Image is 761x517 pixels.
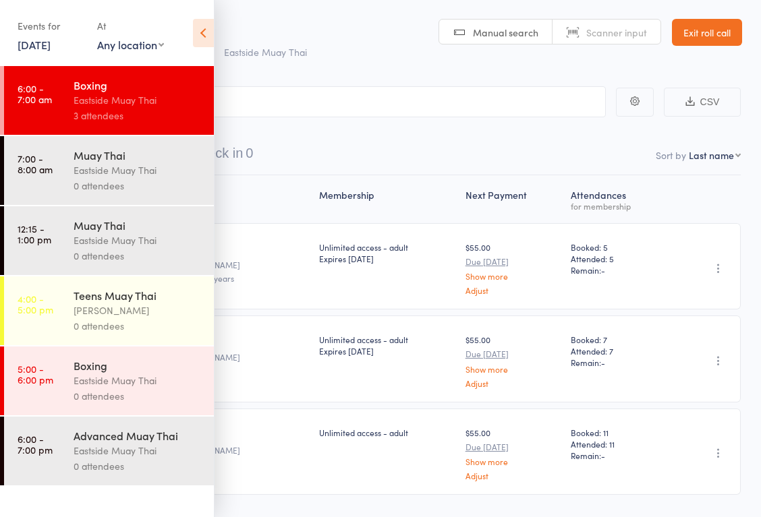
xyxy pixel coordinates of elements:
[4,206,214,275] a: 12:15 -1:00 pmMuay ThaiEastside Muay Thai0 attendees
[319,427,454,438] div: Unlimited access - adult
[4,136,214,205] a: 7:00 -8:00 amMuay ThaiEastside Muay Thai0 attendees
[466,349,560,359] small: Due [DATE]
[4,417,214,485] a: 6:00 -7:00 pmAdvanced Muay ThaiEastside Muay Thai0 attendees
[664,88,741,117] button: CSV
[314,181,459,217] div: Membership
[18,223,51,245] time: 12:15 - 1:00 pm
[571,202,663,210] div: for membership
[319,253,454,264] div: Expires [DATE]
[571,345,663,357] span: Attended: 7
[18,363,53,385] time: 5:00 - 6:00 pm
[319,241,454,264] div: Unlimited access - adult
[601,450,605,461] span: -
[319,334,454,357] div: Unlimited access - adult
[571,241,663,253] span: Booked: 5
[18,433,53,455] time: 6:00 - 7:00 pm
[18,15,84,37] div: Events for
[4,66,214,135] a: 6:00 -7:00 amBoxingEastside Muay Thai3 attendees
[571,450,663,461] span: Remain:
[466,257,560,266] small: Due [DATE]
[466,286,560,295] a: Adjust
[672,19,742,46] a: Exit roll call
[466,365,560,373] a: Show more
[571,334,663,345] span: Booked: 7
[571,264,663,276] span: Remain:
[571,438,663,450] span: Attended: 11
[74,92,202,108] div: Eastside Muay Thai
[74,248,202,264] div: 0 attendees
[20,86,606,117] input: Search by name
[689,148,734,162] div: Last name
[466,427,560,480] div: $55.00
[18,83,52,104] time: 6:00 - 7:00 am
[74,178,202,193] div: 0 attendees
[466,471,560,480] a: Adjust
[571,253,663,264] span: Attended: 5
[74,148,202,162] div: Muay Thai
[97,15,164,37] div: At
[74,218,202,233] div: Muay Thai
[466,379,560,388] a: Adjust
[18,37,51,52] a: [DATE]
[74,388,202,404] div: 0 attendees
[319,345,454,357] div: Expires [DATE]
[74,443,202,458] div: Eastside Muay Thai
[74,428,202,443] div: Advanced Muay Thai
[246,146,253,160] div: 0
[18,293,53,315] time: 4:00 - 5:00 pm
[74,162,202,178] div: Eastside Muay Thai
[466,457,560,466] a: Show more
[460,181,565,217] div: Next Payment
[601,357,605,368] span: -
[571,357,663,368] span: Remain:
[565,181,669,217] div: Atten­dances
[224,45,307,59] span: Eastside Muay Thai
[74,108,202,123] div: 3 attendees
[466,334,560,387] div: $55.00
[466,442,560,452] small: Due [DATE]
[74,233,202,248] div: Eastside Muay Thai
[74,358,202,373] div: Boxing
[466,241,560,295] div: $55.00
[74,458,202,474] div: 0 attendees
[4,276,214,345] a: 4:00 -5:00 pmTeens Muay Thai[PERSON_NAME]0 attendees
[97,37,164,52] div: Any location
[74,288,202,303] div: Teens Muay Thai
[656,148,686,162] label: Sort by
[466,272,560,280] a: Show more
[601,264,605,276] span: -
[586,26,647,39] span: Scanner input
[4,346,214,415] a: 5:00 -6:00 pmBoxingEastside Muay Thai0 attendees
[473,26,538,39] span: Manual search
[74,78,202,92] div: Boxing
[18,153,53,175] time: 7:00 - 8:00 am
[571,427,663,438] span: Booked: 11
[74,373,202,388] div: Eastside Muay Thai
[74,303,202,318] div: [PERSON_NAME]
[74,318,202,334] div: 0 attendees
